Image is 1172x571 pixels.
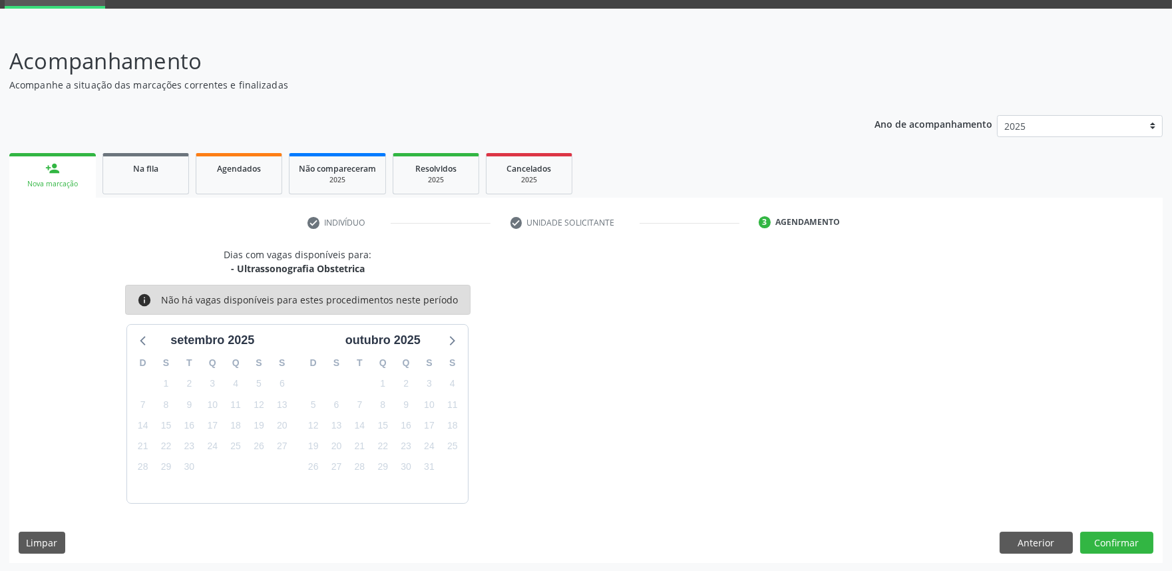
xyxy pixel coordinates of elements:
span: segunda-feira, 20 de outubro de 2025 [327,437,346,456]
span: quarta-feira, 24 de setembro de 2025 [203,437,222,456]
span: terça-feira, 9 de setembro de 2025 [180,395,198,414]
span: quarta-feira, 10 de setembro de 2025 [203,395,222,414]
div: outubro 2025 [340,331,426,349]
span: quinta-feira, 4 de setembro de 2025 [226,375,245,393]
p: Acompanhamento [9,45,817,78]
span: quarta-feira, 1 de outubro de 2025 [373,375,392,393]
div: - Ultrassonografia Obstetrica [224,262,371,276]
span: quarta-feira, 29 de outubro de 2025 [373,458,392,476]
div: person_add [45,161,60,176]
span: quinta-feira, 16 de outubro de 2025 [397,416,415,435]
span: quarta-feira, 15 de outubro de 2025 [373,416,392,435]
span: quinta-feira, 23 de outubro de 2025 [397,437,415,456]
div: setembro 2025 [165,331,260,349]
span: quinta-feira, 2 de outubro de 2025 [397,375,415,393]
span: sexta-feira, 26 de setembro de 2025 [250,437,268,456]
div: S [418,353,441,373]
span: sexta-feira, 31 de outubro de 2025 [420,458,439,476]
div: T [178,353,201,373]
div: S [248,353,271,373]
button: Limpar [19,532,65,554]
p: Ano de acompanhamento [875,115,992,132]
div: 2025 [299,175,376,185]
span: sábado, 6 de setembro de 2025 [273,375,292,393]
span: domingo, 19 de outubro de 2025 [304,437,323,456]
span: sexta-feira, 5 de setembro de 2025 [250,375,268,393]
span: sexta-feira, 24 de outubro de 2025 [420,437,439,456]
span: quinta-feira, 25 de setembro de 2025 [226,437,245,456]
span: segunda-feira, 1 de setembro de 2025 [157,375,176,393]
span: sábado, 25 de outubro de 2025 [443,437,462,456]
span: segunda-feira, 27 de outubro de 2025 [327,458,346,476]
div: Q [371,353,395,373]
span: Na fila [133,163,158,174]
div: T [348,353,371,373]
span: segunda-feira, 8 de setembro de 2025 [157,395,176,414]
span: quarta-feira, 17 de setembro de 2025 [203,416,222,435]
span: terça-feira, 30 de setembro de 2025 [180,458,198,476]
span: quinta-feira, 11 de setembro de 2025 [226,395,245,414]
span: terça-feira, 21 de outubro de 2025 [350,437,369,456]
div: 2025 [403,175,469,185]
span: segunda-feira, 13 de outubro de 2025 [327,416,346,435]
div: 3 [759,216,771,228]
span: terça-feira, 23 de setembro de 2025 [180,437,198,456]
span: sexta-feira, 3 de outubro de 2025 [420,375,439,393]
div: S [441,353,464,373]
div: Nova marcação [19,179,87,189]
span: domingo, 14 de setembro de 2025 [134,416,152,435]
div: S [270,353,293,373]
span: domingo, 12 de outubro de 2025 [304,416,323,435]
span: terça-feira, 16 de setembro de 2025 [180,416,198,435]
span: sábado, 13 de setembro de 2025 [273,395,292,414]
span: Não compareceram [299,163,376,174]
span: sábado, 27 de setembro de 2025 [273,437,292,456]
span: quinta-feira, 18 de setembro de 2025 [226,416,245,435]
button: Anterior [1000,532,1073,554]
span: sábado, 11 de outubro de 2025 [443,395,462,414]
div: Q [224,353,248,373]
span: sexta-feira, 19 de setembro de 2025 [250,416,268,435]
span: quarta-feira, 8 de outubro de 2025 [373,395,392,414]
span: sábado, 4 de outubro de 2025 [443,375,462,393]
span: terça-feira, 28 de outubro de 2025 [350,458,369,476]
div: Agendamento [775,216,840,228]
span: terça-feira, 7 de outubro de 2025 [350,395,369,414]
div: D [301,353,325,373]
div: Não há vagas disponíveis para estes procedimentos neste período [161,293,458,307]
span: domingo, 21 de setembro de 2025 [134,437,152,456]
span: quarta-feira, 22 de outubro de 2025 [373,437,392,456]
span: sábado, 20 de setembro de 2025 [273,416,292,435]
div: S [325,353,348,373]
span: segunda-feira, 6 de outubro de 2025 [327,395,346,414]
div: Dias com vagas disponíveis para: [224,248,371,276]
span: quarta-feira, 3 de setembro de 2025 [203,375,222,393]
span: sexta-feira, 17 de outubro de 2025 [420,416,439,435]
span: quinta-feira, 30 de outubro de 2025 [397,458,415,476]
span: Agendados [217,163,261,174]
span: terça-feira, 2 de setembro de 2025 [180,375,198,393]
span: domingo, 7 de setembro de 2025 [134,395,152,414]
span: segunda-feira, 15 de setembro de 2025 [157,416,176,435]
div: 2025 [496,175,562,185]
div: Q [395,353,418,373]
span: domingo, 5 de outubro de 2025 [304,395,323,414]
div: Q [201,353,224,373]
i: info [137,293,152,307]
span: domingo, 28 de setembro de 2025 [134,458,152,476]
span: Resolvidos [415,163,457,174]
span: sexta-feira, 12 de setembro de 2025 [250,395,268,414]
p: Acompanhe a situação das marcações correntes e finalizadas [9,78,817,92]
div: D [131,353,154,373]
div: S [154,353,178,373]
span: segunda-feira, 29 de setembro de 2025 [157,458,176,476]
span: domingo, 26 de outubro de 2025 [304,458,323,476]
span: Cancelados [507,163,552,174]
span: terça-feira, 14 de outubro de 2025 [350,416,369,435]
button: Confirmar [1080,532,1153,554]
span: segunda-feira, 22 de setembro de 2025 [157,437,176,456]
span: sexta-feira, 10 de outubro de 2025 [420,395,439,414]
span: quinta-feira, 9 de outubro de 2025 [397,395,415,414]
span: sábado, 18 de outubro de 2025 [443,416,462,435]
